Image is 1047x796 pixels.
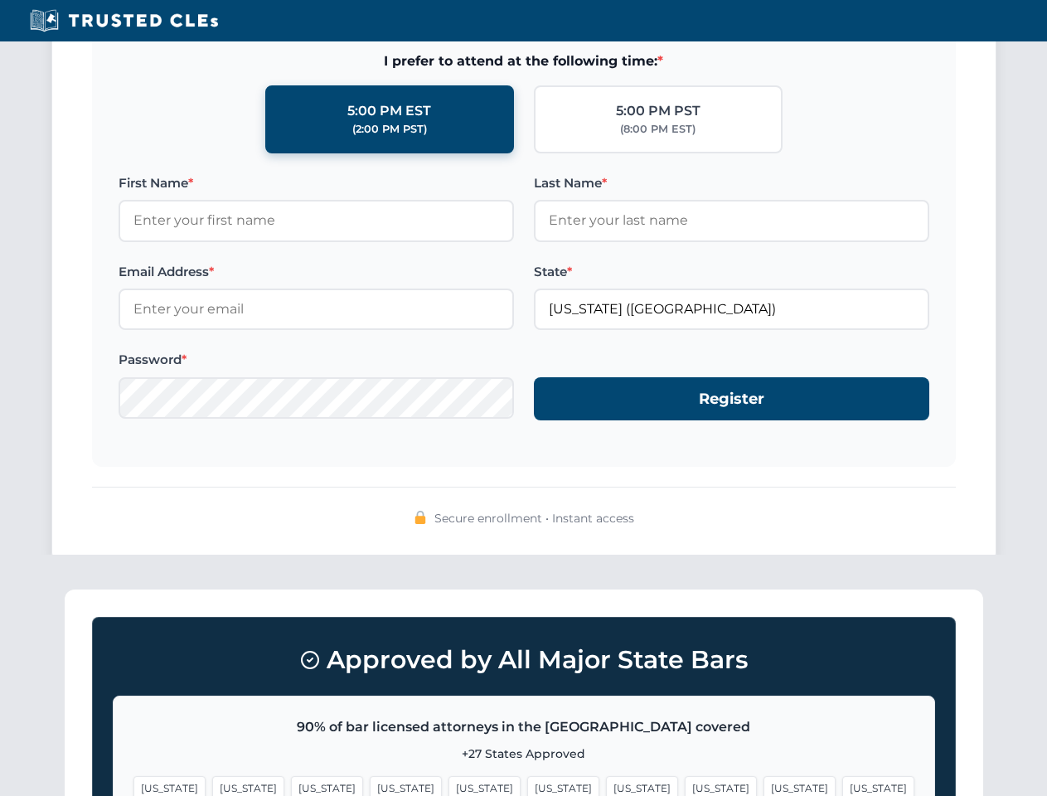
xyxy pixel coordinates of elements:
[133,716,914,738] p: 90% of bar licensed attorneys in the [GEOGRAPHIC_DATA] covered
[133,745,914,763] p: +27 States Approved
[434,509,634,527] span: Secure enrollment • Instant access
[25,8,223,33] img: Trusted CLEs
[119,262,514,282] label: Email Address
[414,511,427,524] img: 🔒
[534,289,929,330] input: California (CA)
[347,100,431,122] div: 5:00 PM EST
[620,121,696,138] div: (8:00 PM EST)
[534,262,929,282] label: State
[113,638,935,682] h3: Approved by All Major State Bars
[616,100,700,122] div: 5:00 PM PST
[119,173,514,193] label: First Name
[534,173,929,193] label: Last Name
[119,51,929,72] span: I prefer to attend at the following time:
[534,200,929,241] input: Enter your last name
[119,350,514,370] label: Password
[534,377,929,421] button: Register
[352,121,427,138] div: (2:00 PM PST)
[119,289,514,330] input: Enter your email
[119,200,514,241] input: Enter your first name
